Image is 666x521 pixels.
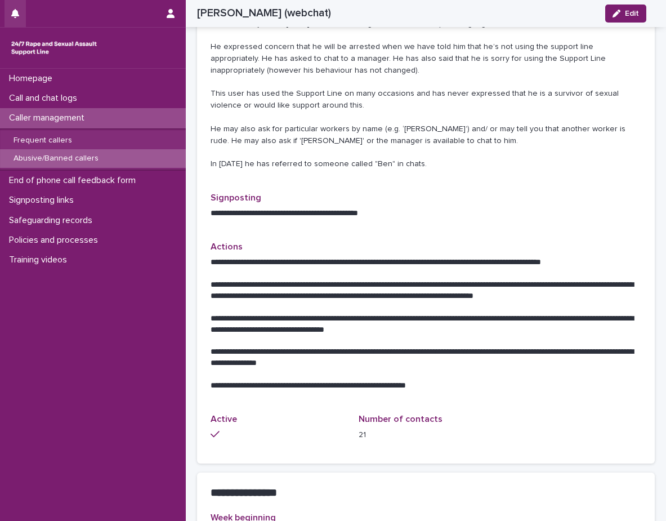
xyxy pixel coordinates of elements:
p: Abusive/Banned callers [5,154,108,163]
p: End of phone call feedback form [5,175,145,186]
p: Safeguarding records [5,215,101,226]
p: Homepage [5,73,61,84]
p: Caller management [5,113,93,123]
p: Signposting links [5,195,83,206]
button: Edit [605,5,646,23]
h2: [PERSON_NAME] (webchat) [197,7,331,20]
span: Active [211,415,237,424]
span: Edit [625,10,639,17]
img: rhQMoQhaT3yELyF149Cw [9,37,99,59]
p: Frequent callers [5,136,81,145]
p: Policies and processes [5,235,107,246]
p: More recently, since [DATE], he has also begun to use more explicit language He expressed concern... [211,18,641,170]
span: Actions [211,242,243,251]
p: 21 [359,429,493,441]
span: Signposting [211,193,261,202]
p: Training videos [5,255,76,265]
p: Call and chat logs [5,93,86,104]
span: Number of contacts [359,415,442,424]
